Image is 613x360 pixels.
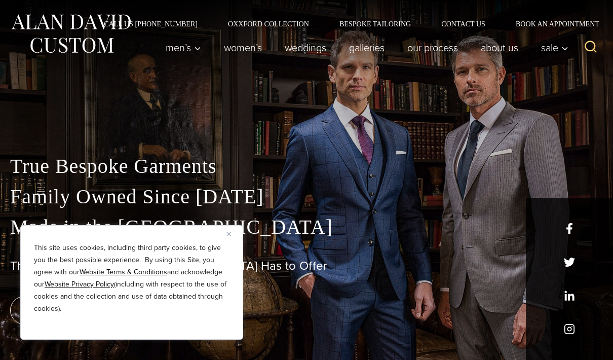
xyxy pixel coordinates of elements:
button: View Search Form [579,35,603,60]
a: book an appointment [10,296,152,325]
img: Close [226,232,231,236]
a: Our Process [396,38,470,58]
a: Contact Us [426,20,501,27]
a: Book an Appointment [501,20,603,27]
img: Alan David Custom [10,11,132,56]
p: True Bespoke Garments Family Owned Since [DATE] Made in the [GEOGRAPHIC_DATA] [10,151,603,242]
button: Close [226,228,239,240]
a: Women’s [213,38,274,58]
h1: The Best Custom Suits [GEOGRAPHIC_DATA] Has to Offer [10,259,603,273]
nav: Primary Navigation [155,38,574,58]
nav: Secondary Navigation [89,20,603,27]
a: Website Terms & Conditions [80,267,167,277]
p: This site uses cookies, including third party cookies, to give you the best possible experience. ... [34,242,229,315]
a: Galleries [338,38,396,58]
a: Bespoke Tailoring [324,20,426,27]
span: Men’s [166,43,201,53]
a: weddings [274,38,338,58]
a: Call Us [PHONE_NUMBER] [89,20,213,27]
a: About Us [470,38,530,58]
a: Website Privacy Policy [45,279,114,290]
span: Sale [541,43,568,53]
a: Oxxford Collection [213,20,324,27]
